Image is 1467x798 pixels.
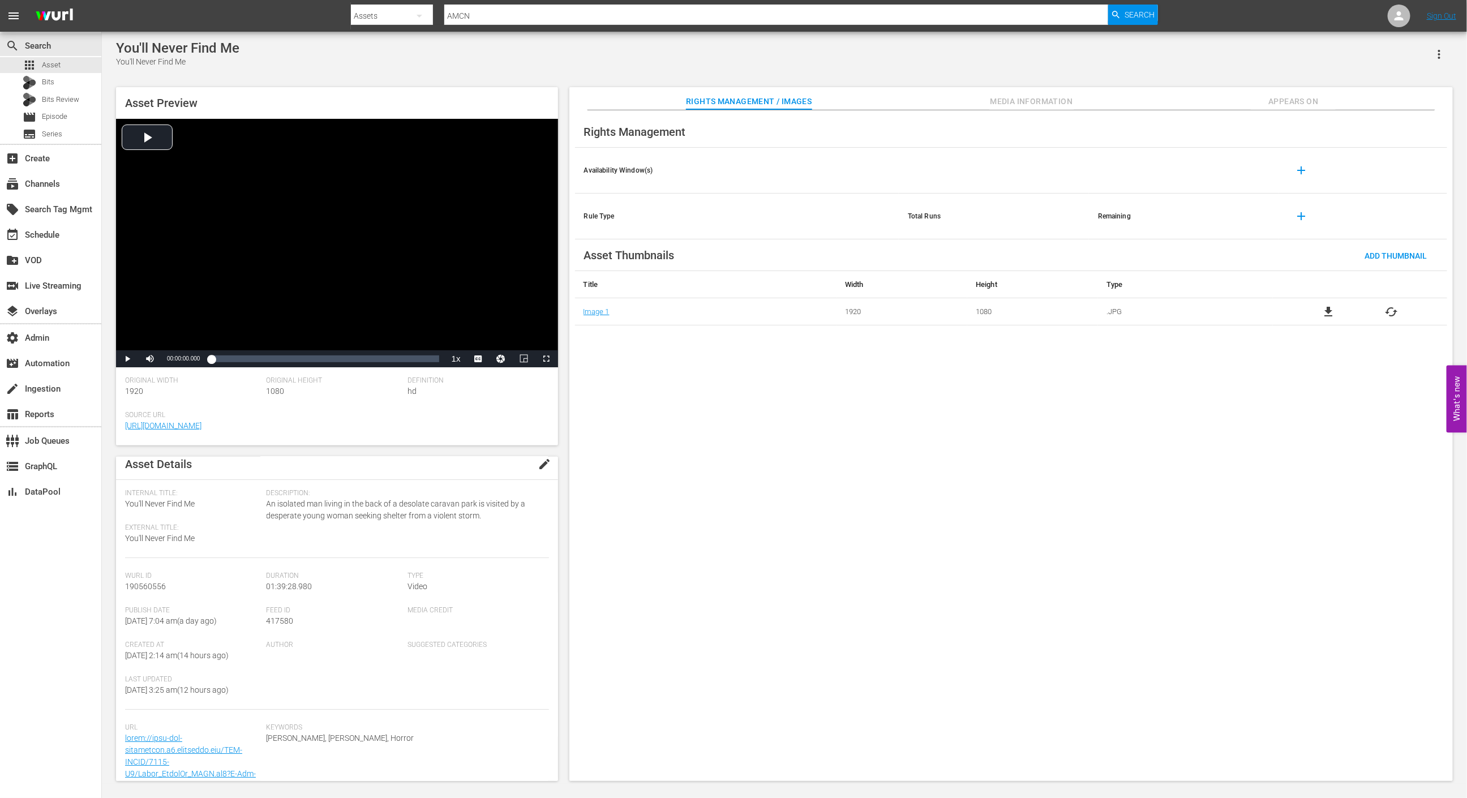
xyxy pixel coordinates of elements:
span: Last Updated [125,675,261,684]
span: Duration [267,572,402,581]
span: Internal Title: [125,489,261,498]
span: External Title: [125,524,261,533]
span: menu [7,9,20,23]
div: Progress Bar [211,355,439,362]
span: Url [125,723,261,732]
button: Picture-in-Picture [513,350,535,367]
button: Open Feedback Widget [1447,366,1467,433]
span: You'll Never Find Me [125,499,195,508]
span: Asset Thumbnails [584,248,675,262]
button: Search [1108,5,1158,25]
span: Video [407,582,427,591]
button: Fullscreen [535,350,558,367]
span: [DATE] 2:14 am ( 14 hours ago ) [125,651,229,660]
span: [DATE] 7:04 am ( a day ago ) [125,616,217,625]
span: Keywords [267,723,543,732]
span: Media Credit [407,606,543,615]
span: GraphQL [6,460,19,473]
span: Series [42,128,62,140]
span: Asset [23,58,36,72]
button: cached [1384,305,1398,319]
span: edit [538,457,551,471]
button: edit [531,451,558,478]
span: Original Width [125,376,261,385]
span: 417580 [267,616,294,625]
span: 1080 [267,387,285,396]
span: 1920 [125,387,143,396]
span: Asset Preview [125,96,198,110]
span: Rights Management [584,125,686,139]
span: Add Thumbnail [1356,251,1436,260]
span: Description: [267,489,543,498]
span: Job Queues [6,434,19,448]
span: 190560556 [125,582,166,591]
a: file_download [1322,305,1335,319]
div: You'll Never Find Me [116,40,239,56]
span: Source Url [125,411,543,420]
span: Episode [23,110,36,124]
button: Play [116,350,139,367]
span: hd [407,387,417,396]
span: Episode [42,111,67,122]
td: .JPG [1098,298,1272,325]
span: Suggested Categories [407,641,543,650]
span: Appears On [1251,95,1336,109]
span: An isolated man living in the back of a desolate caravan park is visited by a desperate young wom... [267,498,543,522]
span: Bits Review [42,94,79,105]
button: Mute [139,350,161,367]
span: Definition [407,376,543,385]
span: Created At [125,641,261,650]
th: Height [967,271,1098,298]
span: [DATE] 3:25 am ( 12 hours ago ) [125,685,229,694]
span: Bits [42,76,54,88]
span: Search [6,39,19,53]
span: [PERSON_NAME], [PERSON_NAME], Horror [267,732,543,744]
span: Reports [6,407,19,421]
div: Bits [23,76,36,89]
span: Overlays [6,304,19,318]
th: Rule Type [575,194,899,239]
div: Bits Review [23,93,36,106]
th: Title [575,271,837,298]
span: Type [407,572,543,581]
span: Search Tag Mgmt [6,203,19,216]
a: Sign Out [1427,11,1456,20]
span: Ingestion [6,382,19,396]
span: 00:00:00.000 [167,355,200,362]
button: add [1288,157,1315,184]
span: Rights Management / Images [686,95,812,109]
span: Live Streaming [6,279,19,293]
span: Create [6,152,19,165]
div: Video Player [116,119,558,367]
span: Media Information [989,95,1074,109]
button: Add Thumbnail [1356,245,1436,265]
a: [URL][DOMAIN_NAME] [125,421,201,430]
span: Wurl Id [125,572,261,581]
div: You'll Never Find Me [116,56,239,68]
span: add [1294,209,1308,223]
span: Original Height [267,376,402,385]
span: Asset Details [125,457,192,471]
span: 01:39:28.980 [267,582,312,591]
span: VOD [6,254,19,267]
span: Asset [42,59,61,71]
img: ans4CAIJ8jUAAAAAAAAAAAAAAAAAAAAAAAAgQb4GAAAAAAAAAAAAAAAAAAAAAAAAJMjXAAAAAAAAAAAAAAAAAAAAAAAAgAT5G... [27,3,81,29]
th: Total Runs [899,194,1089,239]
td: 1080 [967,298,1098,325]
th: Type [1098,271,1272,298]
span: Search [1125,5,1155,25]
button: Playback Rate [445,350,467,367]
span: add [1294,164,1308,177]
span: Automation [6,357,19,370]
button: Captions [467,350,490,367]
span: DataPool [6,485,19,499]
button: Jump To Time [490,350,513,367]
span: Channels [6,177,19,191]
span: Schedule [6,228,19,242]
td: 1920 [837,298,967,325]
button: add [1288,203,1315,230]
span: You'll Never Find Me [125,534,195,543]
th: Width [837,271,967,298]
span: Feed ID [267,606,402,615]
